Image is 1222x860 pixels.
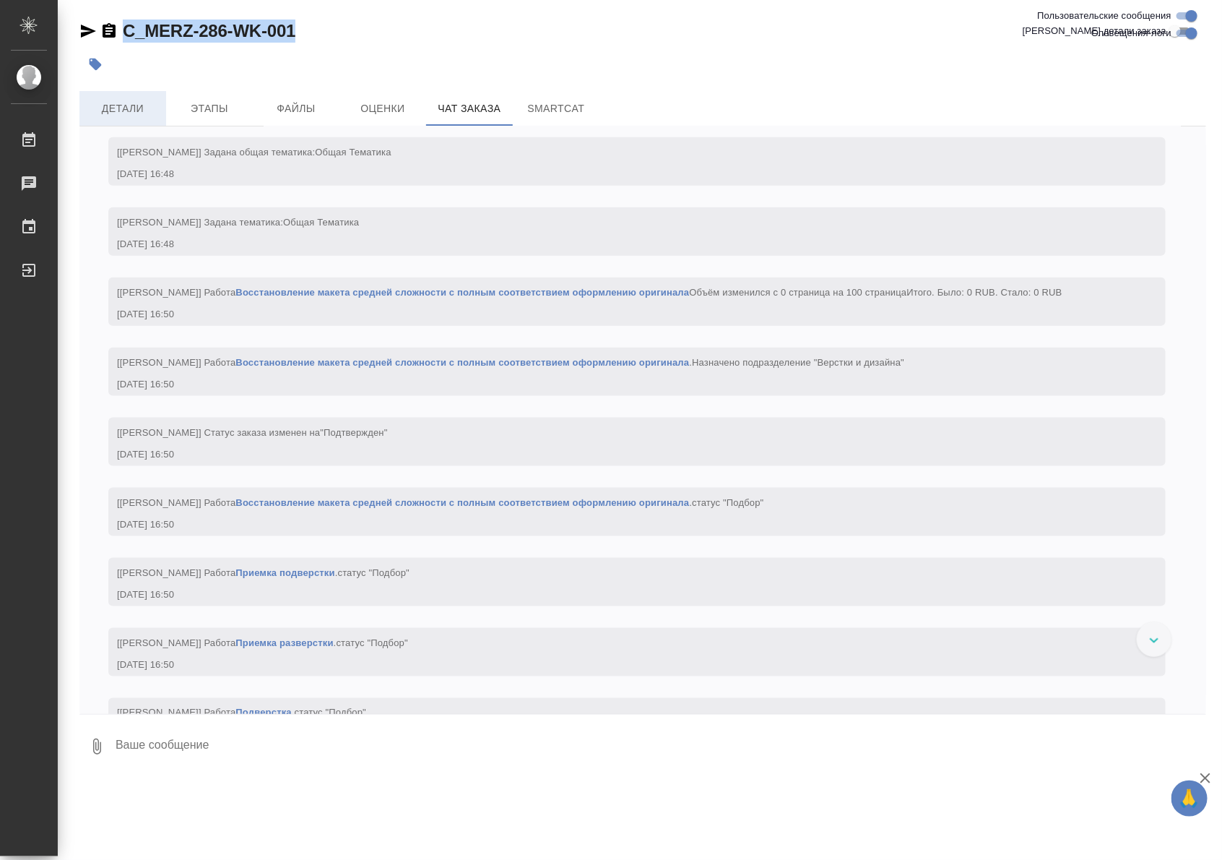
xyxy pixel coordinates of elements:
[295,708,366,718] span: статус "Подбор"
[235,497,689,508] a: Восстановление макета средней сложности с полным соответствием оформлению оригинала
[1177,783,1202,814] span: 🙏
[1037,9,1171,23] span: Пользовательские сообщения
[235,357,689,368] a: Восстановление макета средней сложности с полным соответствием оформлению оригинала
[315,147,391,158] span: Общая Тематика
[175,100,244,118] span: Этапы
[100,22,118,40] button: Скопировать ссылку
[117,588,1115,602] div: [DATE] 16:50
[235,567,334,578] a: Приемка подверстки
[117,167,1115,181] div: [DATE] 16:48
[348,100,417,118] span: Оценки
[117,497,764,508] span: [[PERSON_NAME]] Работа .
[1171,781,1208,817] button: 🙏
[235,708,291,718] a: Подверстка
[235,287,689,298] a: Восстановление макета средней сложности с полным соответствием оформлению оригинала
[117,658,1115,672] div: [DATE] 16:50
[117,447,1115,462] div: [DATE] 16:50
[123,21,295,40] a: C_MERZ-286-WK-001
[117,377,1115,392] div: [DATE] 16:50
[521,100,591,118] span: SmartCat
[338,567,409,578] span: статус "Подбор"
[235,637,333,648] a: Приемка разверстки
[1023,24,1166,38] span: [PERSON_NAME] детали заказа
[117,357,904,368] span: [[PERSON_NAME]] Работа .
[88,100,157,118] span: Детали
[79,48,111,80] button: Добавить тэг
[117,517,1115,532] div: [DATE] 16:50
[283,217,359,228] span: Общая Тематика
[117,567,409,578] span: [[PERSON_NAME]] Работа .
[117,287,1062,298] span: [[PERSON_NAME]] Работа Объём изменился с 0 страница на 100 страница
[79,22,97,40] button: Скопировать ссылку для ЯМессенджера
[907,287,1062,298] span: Итого. Было: 0 RUB. Стало: 0 RUB
[117,237,1115,251] div: [DATE] 16:48
[435,100,504,118] span: Чат заказа
[336,637,407,648] span: статус "Подбор"
[117,637,408,648] span: [[PERSON_NAME]] Работа .
[261,100,331,118] span: Файлы
[117,147,391,158] span: [[PERSON_NAME]] Задана общая тематика:
[692,357,904,368] span: Назначено подразделение "Верстки и дизайна"
[320,427,387,438] span: "Подтвержден"
[1091,26,1171,40] span: Оповещения-логи
[117,427,388,438] span: [[PERSON_NAME]] Статус заказа изменен на
[117,307,1115,322] div: [DATE] 16:50
[117,217,359,228] span: [[PERSON_NAME]] Задана тематика:
[692,497,763,508] span: статус "Подбор"
[117,708,366,718] span: [[PERSON_NAME]] Работа .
